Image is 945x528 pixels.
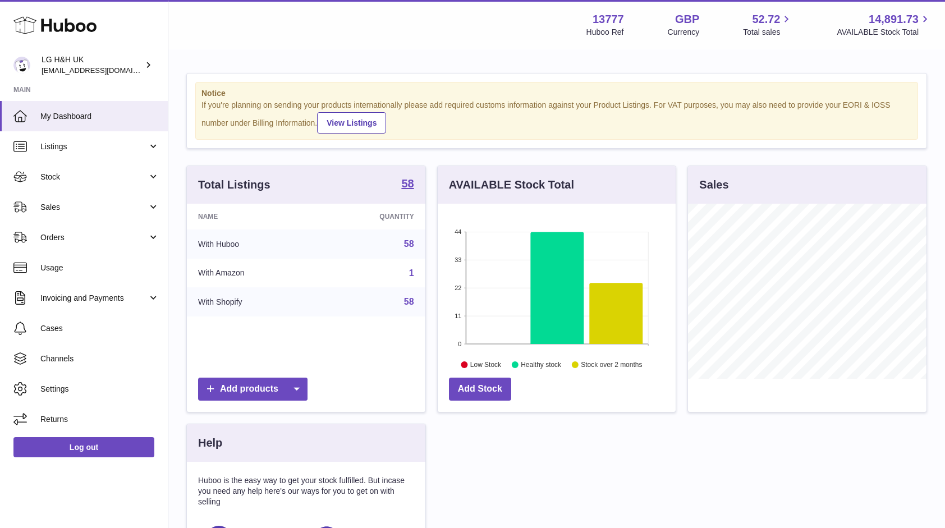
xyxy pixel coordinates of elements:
td: With Shopify [187,287,317,316]
span: Orders [40,232,148,243]
h3: Total Listings [198,177,270,192]
a: Log out [13,437,154,457]
h3: Sales [699,177,728,192]
strong: 58 [401,178,414,189]
text: 11 [455,313,461,319]
text: 33 [455,256,461,263]
a: Add products [198,378,308,401]
text: Stock over 2 months [581,361,642,369]
div: Huboo Ref [586,27,624,38]
a: View Listings [317,112,386,134]
p: Huboo is the easy way to get your stock fulfilled. But incase you need any help here's our ways f... [198,475,414,507]
span: Listings [40,141,148,152]
td: With Amazon [187,259,317,288]
span: 52.72 [752,12,780,27]
a: 52.72 Total sales [743,12,793,38]
h3: AVAILABLE Stock Total [449,177,574,192]
a: 58 [404,297,414,306]
th: Name [187,204,317,229]
text: 0 [458,341,461,347]
span: Invoicing and Payments [40,293,148,304]
span: Sales [40,202,148,213]
strong: 13777 [593,12,624,27]
span: 14,891.73 [869,12,919,27]
a: 14,891.73 AVAILABLE Stock Total [837,12,932,38]
a: 1 [409,268,414,278]
span: Settings [40,384,159,394]
span: My Dashboard [40,111,159,122]
span: Returns [40,414,159,425]
div: LG H&H UK [42,54,143,76]
img: veechen@lghnh.co.uk [13,57,30,74]
strong: GBP [675,12,699,27]
span: Total sales [743,27,793,38]
h3: Help [198,435,222,451]
a: 58 [404,239,414,249]
td: With Huboo [187,229,317,259]
div: If you're planning on sending your products internationally please add required customs informati... [201,100,912,134]
th: Quantity [317,204,425,229]
text: 44 [455,228,461,235]
span: Cases [40,323,159,334]
text: Healthy stock [521,361,562,369]
a: 58 [401,178,414,191]
span: Usage [40,263,159,273]
strong: Notice [201,88,912,99]
text: Low Stock [470,361,502,369]
span: Stock [40,172,148,182]
span: AVAILABLE Stock Total [837,27,932,38]
text: 22 [455,284,461,291]
div: Currency [668,27,700,38]
span: [EMAIL_ADDRESS][DOMAIN_NAME] [42,66,165,75]
a: Add Stock [449,378,511,401]
span: Channels [40,353,159,364]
